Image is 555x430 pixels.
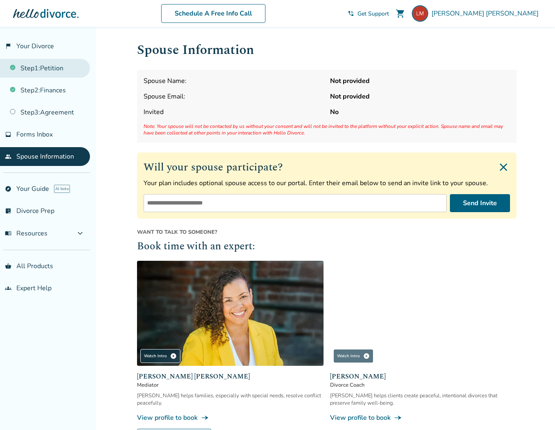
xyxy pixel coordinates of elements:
[144,179,510,188] p: Your plan includes optional spouse access to our portal. Enter their email below to send an invit...
[5,263,11,269] span: shopping_basket
[330,381,517,389] span: Divorce Coach
[5,208,11,214] span: list_alt_check
[5,230,11,237] span: menu_book
[497,161,510,174] img: Close invite form
[144,92,324,101] span: Spouse Email:
[137,413,324,422] a: View profile to bookline_end_arrow_notch
[348,10,354,17] span: phone_in_talk
[144,123,510,136] span: Note: Your spouse will not be contacted by us without your consent and will not be invited to the...
[140,349,180,363] div: Watch Intro
[330,107,510,116] strong: No
[363,353,370,359] span: play_circle
[137,40,517,60] h1: Spouse Information
[431,9,542,18] span: [PERSON_NAME] [PERSON_NAME]
[54,185,70,193] span: AI beta
[330,92,510,101] strong: Not provided
[16,130,53,139] span: Forms Inbox
[144,159,510,175] h2: Will your spouse participate?
[5,153,11,160] span: people
[394,414,402,422] span: line_end_arrow_notch
[137,239,517,255] h2: Book time with an expert:
[137,372,324,381] span: [PERSON_NAME] [PERSON_NAME]
[330,413,517,422] a: View profile to bookline_end_arrow_notch
[330,372,517,381] span: [PERSON_NAME]
[5,285,11,291] span: groups
[514,391,555,430] iframe: Chat Widget
[137,381,324,389] span: Mediator
[330,392,517,407] div: [PERSON_NAME] helps clients create peaceful, intentional divorces that preserve family well-being.
[5,131,11,138] span: inbox
[161,4,265,23] a: Schedule A Free Info Call
[137,261,324,366] img: Claudia Brown Coulter
[137,228,517,236] span: Want to talk to someone?
[137,392,324,407] div: [PERSON_NAME] helps families, especially with special needs, resolve conflict peacefully.
[348,10,389,18] a: phone_in_talkGet Support
[144,76,324,85] span: Spouse Name:
[201,414,209,422] span: line_end_arrow_notch
[144,107,324,116] span: Invited
[395,9,405,18] span: shopping_cart
[330,261,517,366] img: James Traub
[75,228,85,238] span: expand_more
[450,194,510,212] button: Send Invite
[333,349,373,363] div: Watch Intro
[170,353,177,359] span: play_circle
[412,5,428,22] img: lisamozden@gmail.com
[357,10,389,18] span: Get Support
[330,76,510,85] strong: Not provided
[5,43,11,49] span: flag_2
[5,229,47,238] span: Resources
[5,186,11,192] span: explore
